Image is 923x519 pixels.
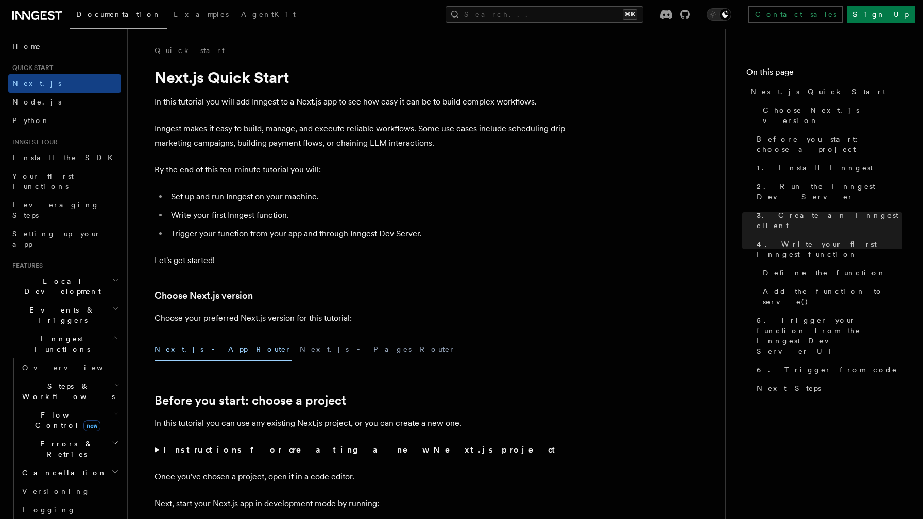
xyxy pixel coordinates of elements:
span: Python [12,116,50,125]
li: Write your first Inngest function. [168,208,567,222]
button: Errors & Retries [18,435,121,463]
span: 1. Install Inngest [757,163,873,173]
button: Flow Controlnew [18,406,121,435]
a: Contact sales [748,6,843,23]
span: Define the function [763,268,886,278]
span: Install the SDK [12,153,119,162]
span: Home [12,41,41,51]
span: Setting up your app [12,230,101,248]
button: Inngest Functions [8,330,121,358]
button: Search...⌘K [446,6,643,23]
a: Choose Next.js version [155,288,253,303]
span: Inngest tour [8,138,58,146]
button: Local Development [8,272,121,301]
span: Next.js [12,79,61,88]
a: Next.js Quick Start [746,82,902,101]
strong: Instructions for creating a new Next.js project [163,445,559,455]
span: Next Steps [757,383,821,393]
span: Overview [22,364,128,372]
p: Inngest makes it easy to build, manage, and execute reliable workflows. Some use cases include sc... [155,122,567,150]
span: Leveraging Steps [12,201,99,219]
span: Examples [174,10,229,19]
span: Node.js [12,98,61,106]
a: 5. Trigger your function from the Inngest Dev Server UI [753,311,902,360]
p: Next, start your Next.js app in development mode by running: [155,496,567,511]
p: By the end of this ten-minute tutorial you will: [155,163,567,177]
span: Steps & Workflows [18,381,115,402]
h4: On this page [746,66,902,82]
p: Once you've chosen a project, open it in a code editor. [155,470,567,484]
a: Install the SDK [8,148,121,167]
li: Set up and run Inngest on your machine. [168,189,567,204]
h1: Next.js Quick Start [155,68,567,86]
span: Next.js Quick Start [750,86,885,97]
a: Next.js [8,74,121,93]
a: Python [8,111,121,130]
span: Features [8,262,43,270]
a: 4. Write your first Inngest function [753,235,902,264]
kbd: ⌘K [623,9,637,20]
a: 6. Trigger from code [753,360,902,379]
span: Add the function to serve() [763,286,902,307]
button: Steps & Workflows [18,377,121,406]
span: Documentation [76,10,161,19]
a: Home [8,37,121,56]
a: Add the function to serve() [759,282,902,311]
li: Trigger your function from your app and through Inngest Dev Server. [168,227,567,241]
p: In this tutorial you will add Inngest to a Next.js app to see how easy it can be to build complex... [155,95,567,109]
span: Logging [22,506,76,514]
a: Quick start [155,45,225,56]
summary: Instructions for creating a new Next.js project [155,443,567,457]
span: Choose Next.js version [763,105,902,126]
span: Quick start [8,64,53,72]
a: Leveraging Steps [8,196,121,224]
p: Choose your preferred Next.js version for this tutorial: [155,311,567,325]
a: Sign Up [847,6,915,23]
button: Events & Triggers [8,301,121,330]
a: Overview [18,358,121,377]
div: Inngest Functions [8,358,121,519]
span: Flow Control [18,410,113,430]
span: Before you start: choose a project [757,134,902,154]
span: 5. Trigger your function from the Inngest Dev Server UI [757,315,902,356]
span: 3. Create an Inngest client [757,210,902,231]
span: Your first Functions [12,172,74,191]
span: 6. Trigger from code [757,365,897,375]
p: In this tutorial you can use any existing Next.js project, or you can create a new one. [155,416,567,430]
a: Next Steps [753,379,902,397]
a: Logging [18,500,121,519]
a: Before you start: choose a project [753,130,902,159]
span: new [83,420,100,431]
a: Your first Functions [8,167,121,196]
span: 4. Write your first Inngest function [757,239,902,259]
button: Toggle dark mode [707,8,731,21]
a: Versioning [18,482,121,500]
span: Events & Triggers [8,305,112,325]
a: 3. Create an Inngest client [753,206,902,235]
button: Cancellation [18,463,121,482]
p: Let's get started! [155,253,567,268]
a: AgentKit [235,3,302,28]
a: Before you start: choose a project [155,393,346,408]
a: Define the function [759,264,902,282]
span: Inngest Functions [8,334,111,354]
button: Next.js - App Router [155,338,292,361]
a: Setting up your app [8,224,121,253]
a: Examples [167,3,235,28]
span: Local Development [8,276,112,297]
span: Errors & Retries [18,439,112,459]
a: Node.js [8,93,121,111]
a: 2. Run the Inngest Dev Server [753,177,902,206]
a: Documentation [70,3,167,29]
span: AgentKit [241,10,296,19]
button: Next.js - Pages Router [300,338,455,361]
span: Versioning [22,487,90,495]
span: Cancellation [18,468,107,478]
a: Choose Next.js version [759,101,902,130]
a: 1. Install Inngest [753,159,902,177]
span: 2. Run the Inngest Dev Server [757,181,902,202]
